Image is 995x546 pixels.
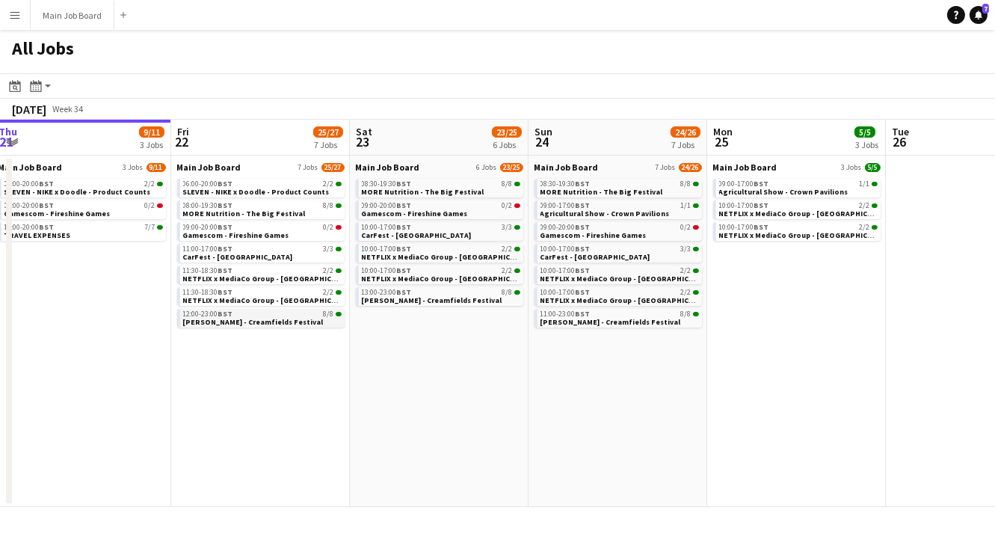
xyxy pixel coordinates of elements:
[681,202,691,209] span: 1/1
[719,180,769,188] span: 09:00-17:00
[540,274,714,283] span: NETFLIX x MediaCo Group - EDINBURGH
[177,162,345,173] a: Main Job Board7 Jobs25/27
[576,287,591,297] span: BST
[540,179,699,196] a: 08:30-19:30BST8/8MORE Nutrition - The Big Festival
[397,287,412,297] span: BST
[860,224,870,231] span: 2/2
[502,202,513,209] span: 0/2
[157,182,163,186] span: 2/2
[872,225,878,230] span: 2/2
[540,200,699,218] a: 09:00-17:00BST1/1Agricultural Show - Crown Pavilions
[397,179,412,188] span: BST
[362,224,412,231] span: 10:00-17:00
[713,162,881,173] a: Main Job Board3 Jobs5/5
[183,209,306,218] span: MORE Nutrition - The Big Festival
[362,202,412,209] span: 09:00-20:00
[860,202,870,209] span: 2/2
[514,203,520,208] span: 0/2
[362,200,520,218] a: 09:00-20:00BST0/2Gamescom - Fireshine Games
[362,209,468,218] span: Gamescom - Fireshine Games
[123,163,144,172] span: 3 Jobs
[514,225,520,230] span: 3/3
[492,126,522,138] span: 23/25
[362,230,472,240] span: CarFest - Idahoan
[576,309,591,319] span: BST
[855,139,878,150] div: 3 Jobs
[713,162,881,244] div: Main Job Board3 Jobs5/509:00-17:00BST1/1Agricultural Show - Crown Pavilions10:00-17:00BST2/2NETFL...
[681,289,691,296] span: 2/2
[362,274,535,283] span: NETFLIX x MediaCo Group - MANCHESTER
[321,163,345,172] span: 25/27
[535,162,702,173] a: Main Job Board7 Jobs24/26
[139,126,164,138] span: 9/11
[362,244,520,261] a: 10:00-17:00BST2/2NETFLIX x MediaCo Group - [GEOGRAPHIC_DATA]
[890,133,909,150] span: 26
[336,247,342,251] span: 3/3
[336,312,342,316] span: 8/8
[540,309,699,326] a: 11:00-23:00BST8/8[PERSON_NAME] - Creamfields Festival
[183,222,342,239] a: 09:00-20:00BST0/2Gamescom - Fireshine Games
[145,202,155,209] span: 0/2
[4,224,55,231] span: 19:00-20:00
[540,289,591,296] span: 10:00-17:00
[477,163,497,172] span: 6 Jobs
[532,133,552,150] span: 24
[540,202,591,209] span: 09:00-17:00
[535,162,599,173] span: Main Job Board
[183,267,233,274] span: 11:30-18:30
[397,244,412,254] span: BST
[324,289,334,296] span: 2/2
[719,209,893,218] span: NETFLIX x MediaCo Group - EDINBURGH
[540,209,670,218] span: Agricultural Show - Crown Pavilions
[576,200,591,210] span: BST
[865,163,881,172] span: 5/5
[177,125,189,138] span: Fri
[892,125,909,138] span: Tue
[681,245,691,253] span: 3/3
[183,230,289,240] span: Gamescom - Fireshine Games
[576,266,591,275] span: BST
[40,200,55,210] span: BST
[719,230,893,240] span: NETFLIX x MediaCo Group - MANCHESTER
[4,202,55,209] span: 09:00-20:00
[540,252,650,262] span: CarFest - Idahoan
[540,245,591,253] span: 10:00-17:00
[4,222,163,239] a: 19:00-20:00BST7/7TRAVEL EXPENSES
[854,126,875,138] span: 5/5
[540,287,699,304] a: 10:00-17:00BST2/2NETFLIX x MediaCo Group - [GEOGRAPHIC_DATA]
[713,125,733,138] span: Mon
[183,179,342,196] a: 06:00-20:00BST2/2SLEVEN - NIKE x Doodle - Product Counts
[502,224,513,231] span: 3/3
[693,290,699,295] span: 2/2
[218,287,233,297] span: BST
[183,224,233,231] span: 09:00-20:00
[860,180,870,188] span: 1/1
[4,200,163,218] a: 09:00-20:00BST0/2Gamescom - Fireshine Games
[540,267,591,274] span: 10:00-17:00
[362,289,412,296] span: 13:00-23:00
[693,312,699,316] span: 8/8
[336,269,342,273] span: 2/2
[356,162,420,173] span: Main Job Board
[693,225,699,230] span: 0/2
[183,309,342,326] a: 12:00-23:00BST8/8[PERSON_NAME] - Creamfields Festival
[183,180,233,188] span: 06:00-20:00
[145,224,155,231] span: 7/7
[540,230,647,240] span: Gamescom - Fireshine Games
[540,180,591,188] span: 08:30-19:30
[157,225,163,230] span: 7/7
[218,309,233,319] span: BST
[177,162,241,173] span: Main Job Board
[540,317,681,327] span: SHEIN - Creamfields Festival
[336,225,342,230] span: 0/2
[314,139,342,150] div: 7 Jobs
[681,180,691,188] span: 8/8
[540,244,699,261] a: 10:00-17:00BST3/3CarFest - [GEOGRAPHIC_DATA]
[500,163,523,172] span: 23/25
[336,203,342,208] span: 8/8
[183,245,233,253] span: 11:00-17:00
[540,187,663,197] span: MORE Nutrition - The Big Festival
[397,266,412,275] span: BST
[183,274,357,283] span: NETFLIX x MediaCo Group - EDINBURGH
[147,163,166,172] span: 9/11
